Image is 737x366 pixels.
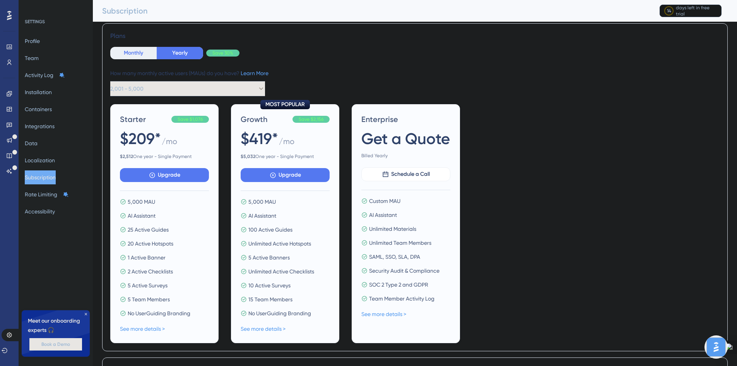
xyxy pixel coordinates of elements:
span: Unlimited Materials [369,224,416,234]
span: Unlimited Active Checklists [248,267,314,276]
a: See more details > [241,326,286,332]
span: SAML, SSO, SLA, DPA [369,252,420,261]
span: No UserGuiding Branding [248,309,311,318]
button: Yearly [157,47,203,59]
span: / mo [162,136,177,150]
button: Rate Limiting [25,187,69,201]
div: 14 [667,8,671,14]
span: 25 Active Guides [128,225,169,234]
span: 1 Active Banner [128,253,166,262]
span: $419* [241,128,278,149]
span: 10 Active Surveys [248,281,291,290]
span: Unlimited Active Hotspots [248,239,311,248]
b: $ 2,512 [120,154,133,159]
span: Enterprise [361,114,450,125]
span: Growth [241,114,289,125]
button: Subscription [25,170,56,184]
span: Upgrade [279,170,301,180]
a: See more details > [361,311,406,317]
span: Save 30% [212,50,233,56]
div: SETTINGS [25,19,87,25]
div: Subscription [102,5,640,16]
button: Upgrade [120,168,209,182]
span: No UserGuiding Branding [128,309,190,318]
a: See more details > [120,326,165,332]
button: Schedule a Call [361,167,450,181]
span: 5 Active Surveys [128,281,168,290]
span: Team Member Activity Log [369,294,434,303]
span: Save $1,076 [178,116,203,122]
span: Book a Demo [41,341,70,347]
button: Installation [25,85,52,99]
button: Upgrade [241,168,330,182]
div: Plans [110,31,720,41]
span: 5,000 MAU [248,197,276,206]
button: Profile [25,34,40,48]
span: 20 Active Hotspots [128,239,173,248]
span: Security Audit & Compliance [369,266,439,275]
span: Upgrade [158,170,180,180]
span: Billed Yearly [361,153,450,159]
span: Meet our onboarding experts 🎧 [28,316,84,335]
button: Data [25,136,38,150]
span: 5,000 MAU [128,197,155,206]
span: AI Assistant [128,211,156,220]
span: Save $2,156 [299,116,323,122]
button: 2,001 - 5,000 [110,81,265,96]
button: Team [25,51,39,65]
span: Starter [120,114,168,125]
button: Localization [25,153,55,167]
span: AI Assistant [248,211,276,220]
span: / mo [279,136,294,150]
span: One year - Single Payment [120,153,209,160]
span: $209* [120,128,161,149]
span: 15 Team Members [248,295,292,304]
button: Containers [25,102,52,116]
div: MOST POPULAR [260,100,310,109]
button: Integrations [25,119,55,133]
span: SOC 2 Type 2 and GDPR [369,280,428,289]
span: Unlimited Team Members [369,238,431,247]
span: One year - Single Payment [241,153,330,160]
span: 2 Active Checklists [128,267,173,276]
span: 2,001 - 5,000 [110,84,144,93]
iframe: UserGuiding AI Assistant Launcher [705,335,728,359]
span: 100 Active Guides [248,225,292,234]
b: $ 5,032 [241,154,255,159]
span: AI Assistant [369,210,397,220]
button: Book a Demo [29,338,82,351]
button: Accessibility [25,204,55,218]
div: days left in free trial [676,5,719,17]
a: Learn More [241,70,268,76]
span: 5 Team Members [128,295,170,304]
span: Schedule a Call [391,170,430,179]
span: Get a Quote [361,128,450,149]
span: 5 Active Banners [248,253,290,262]
button: Monthly [110,47,157,59]
div: How many monthly active users (MAUs) do you have? [110,69,720,78]
span: Custom MAU [369,196,400,206]
button: Activity Log [25,68,65,82]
